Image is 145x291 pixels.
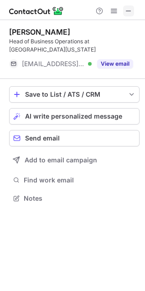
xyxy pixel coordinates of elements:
span: Send email [25,135,60,142]
span: Find work email [24,176,136,184]
button: Notes [9,192,140,205]
button: Find work email [9,174,140,187]
button: Add to email campaign [9,152,140,168]
div: Head of Business Operations at [GEOGRAPHIC_DATA][US_STATE] [9,37,140,54]
span: Add to email campaign [25,156,97,164]
button: Reveal Button [97,59,133,68]
div: Save to List / ATS / CRM [25,91,124,98]
span: [EMAIL_ADDRESS][DOMAIN_NAME] [22,60,85,68]
button: AI write personalized message [9,108,140,125]
span: AI write personalized message [25,113,122,120]
button: save-profile-one-click [9,86,140,103]
img: ContactOut v5.3.10 [9,5,64,16]
div: [PERSON_NAME] [9,27,70,36]
button: Send email [9,130,140,146]
span: Notes [24,194,136,203]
